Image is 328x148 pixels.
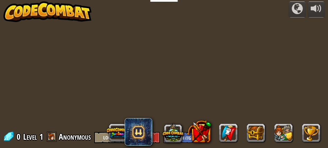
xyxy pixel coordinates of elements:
button: Campaigns [289,1,306,18]
button: Log In [94,132,125,143]
span: 0 [17,131,22,142]
img: CodeCombat - Learn how to code by playing a game [3,1,92,22]
span: Anonymous [59,131,91,142]
span: 1 [39,131,43,142]
button: Adjust volume [308,1,325,18]
span: Level [23,131,37,142]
